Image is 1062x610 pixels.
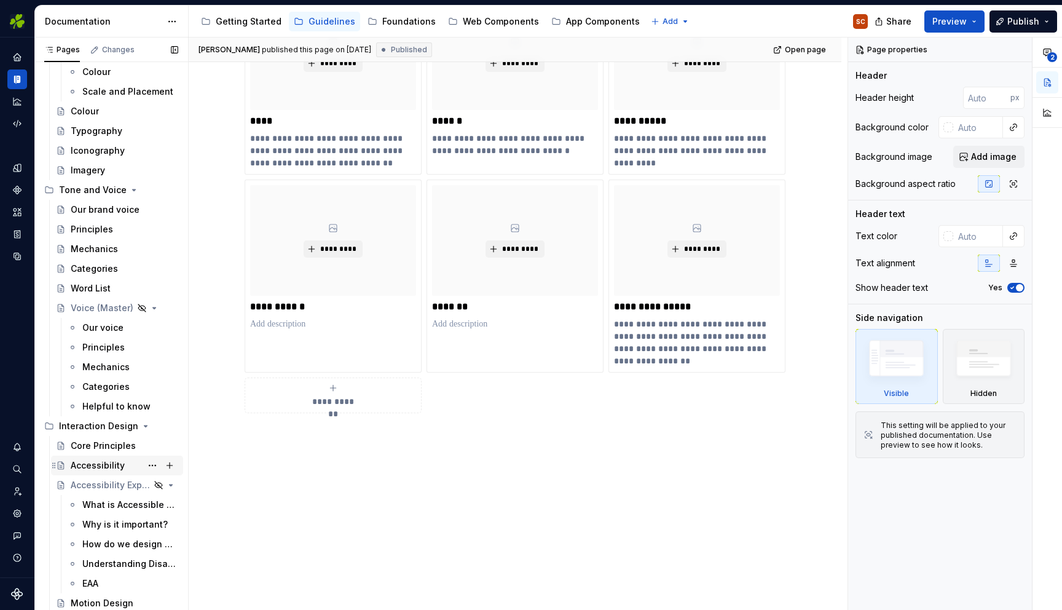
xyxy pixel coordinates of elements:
[71,282,111,295] div: Word List
[886,15,911,28] span: Share
[51,259,183,279] a: Categories
[82,66,111,78] div: Colour
[363,12,441,31] a: Foundations
[51,121,183,141] a: Typography
[7,459,27,479] button: Search ⌘K
[647,13,693,30] button: Add
[989,10,1057,33] button: Publish
[856,17,865,26] div: SC
[71,440,136,452] div: Core Principles
[82,381,130,393] div: Categories
[196,9,645,34] div: Page tree
[443,12,544,31] a: Web Components
[51,436,183,456] a: Core Principles
[51,475,183,495] a: Accessibility Explained
[566,15,640,28] div: App Components
[7,526,27,545] button: Contact support
[82,341,125,354] div: Principles
[953,225,1003,247] input: Auto
[71,125,122,137] div: Typography
[1047,52,1057,62] span: 2
[7,504,27,523] a: Settings
[71,597,133,609] div: Motion Design
[970,389,997,398] div: Hidden
[855,282,928,294] div: Show header text
[309,15,355,28] div: Guidelines
[51,141,183,160] a: Iconography
[855,329,938,404] div: Visible
[289,12,360,31] a: Guidelines
[924,10,985,33] button: Preview
[45,15,161,28] div: Documentation
[769,41,832,58] a: Open page
[71,263,118,275] div: Categories
[82,361,130,373] div: Mechanics
[855,230,897,242] div: Text color
[63,495,183,515] a: What is Accessible Design?
[7,47,27,67] a: Home
[63,534,183,554] a: How do we design for Inclusivity?
[82,558,176,570] div: Understanding Disability
[71,204,140,216] div: Our brand voice
[71,302,133,314] div: Voice (Master)
[71,459,125,472] div: Accessibility
[71,243,118,255] div: Mechanics
[7,69,27,89] a: Documentation
[855,121,929,133] div: Background color
[196,12,286,31] a: Getting Started
[855,208,905,220] div: Header text
[881,421,1017,450] div: This setting will be applied to your published documentation. Use preview to see how it looks.
[7,247,27,266] a: Data sources
[51,160,183,180] a: Imagery
[1010,93,1020,103] p: px
[82,577,98,590] div: EAA
[71,105,99,117] div: Colour
[102,45,135,55] div: Changes
[63,82,183,101] a: Scale and Placement
[51,101,183,121] a: Colour
[199,45,260,55] span: [PERSON_NAME]
[7,481,27,501] a: Invite team
[7,202,27,222] a: Assets
[7,158,27,178] a: Design tokens
[546,12,645,31] a: App Components
[63,62,183,82] a: Colour
[63,397,183,416] a: Helpful to know
[7,437,27,457] div: Notifications
[884,389,909,398] div: Visible
[63,515,183,534] a: Why is it important?
[51,456,183,475] a: Accessibility
[82,499,176,511] div: What is Accessible Design?
[855,69,887,82] div: Header
[855,178,956,190] div: Background aspect ratio
[971,151,1017,163] span: Add image
[63,574,183,593] a: EAA
[10,14,25,29] img: 56b5df98-d96d-4d7e-807c-0afdf3bdaefa.png
[463,15,539,28] div: Web Components
[11,588,23,600] svg: Supernova Logo
[855,92,914,104] div: Header height
[7,224,27,244] a: Storybook stories
[7,92,27,111] a: Analytics
[953,116,1003,138] input: Auto
[785,45,826,55] span: Open page
[51,298,183,318] a: Voice (Master)
[82,518,168,531] div: Why is it important?
[39,416,183,436] div: Interaction Design
[663,17,678,26] span: Add
[71,479,150,491] div: Accessibility Explained
[7,180,27,200] a: Components
[63,318,183,338] a: Our voice
[59,420,138,432] div: Interaction Design
[63,338,183,357] a: Principles
[82,400,151,413] div: Helpful to know
[953,146,1025,168] button: Add image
